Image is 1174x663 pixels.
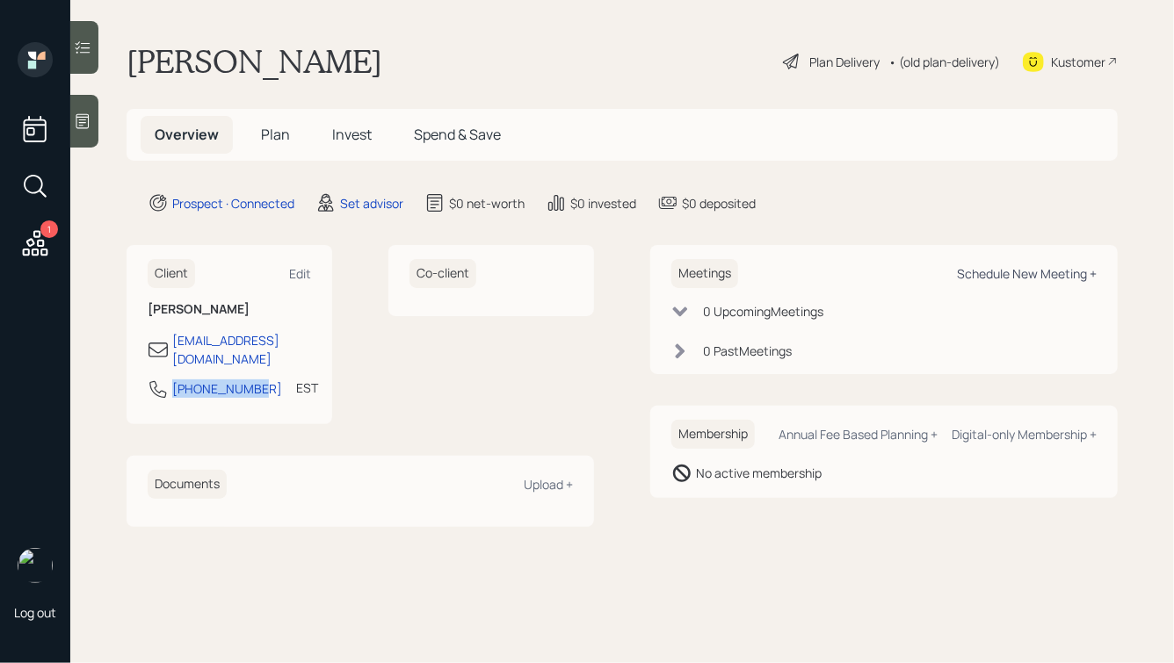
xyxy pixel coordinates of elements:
div: Schedule New Meeting + [957,265,1097,282]
span: Spend & Save [414,125,501,144]
div: • (old plan-delivery) [888,53,1000,71]
div: No active membership [696,464,822,482]
h6: Client [148,259,195,288]
h6: Meetings [671,259,738,288]
h1: [PERSON_NAME] [127,42,382,81]
div: $0 deposited [682,194,756,213]
img: hunter_neumayer.jpg [18,548,53,583]
div: EST [296,378,318,397]
div: [EMAIL_ADDRESS][DOMAIN_NAME] [172,331,311,368]
div: Kustomer [1051,53,1105,71]
div: Upload + [524,476,573,493]
div: 1 [40,220,58,238]
div: $0 invested [570,194,636,213]
div: Digital-only Membership + [952,426,1097,443]
div: 0 Upcoming Meeting s [703,302,823,321]
div: Edit [289,265,311,282]
div: Log out [14,604,56,621]
div: Plan Delivery [809,53,880,71]
div: Annual Fee Based Planning + [779,426,938,443]
span: Invest [332,125,372,144]
div: $0 net-worth [449,194,525,213]
div: Prospect · Connected [172,194,294,213]
h6: Membership [671,420,755,449]
span: Plan [261,125,290,144]
h6: [PERSON_NAME] [148,302,311,317]
span: Overview [155,125,219,144]
h6: Co-client [409,259,476,288]
div: 0 Past Meeting s [703,342,792,360]
h6: Documents [148,470,227,499]
div: Set advisor [340,194,403,213]
div: [PHONE_NUMBER] [172,379,282,398]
